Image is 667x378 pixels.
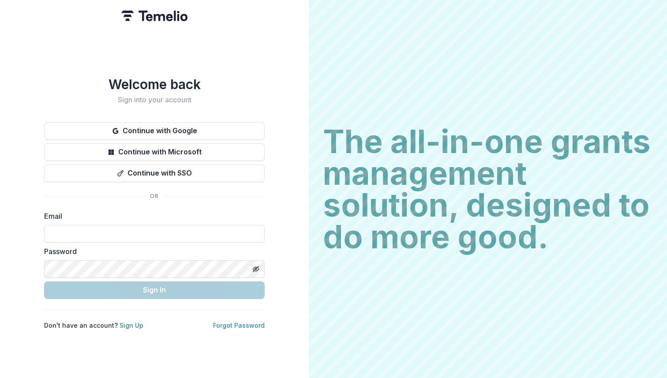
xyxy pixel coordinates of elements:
[121,11,187,21] img: Temelio
[44,321,143,330] p: Don't have an account?
[44,211,259,221] label: Email
[44,143,265,161] button: Continue with Microsoft
[44,165,265,182] button: Continue with SSO
[44,122,265,140] button: Continue with Google
[44,281,265,299] button: Sign In
[44,246,259,257] label: Password
[213,322,265,329] a: Forgot Password
[249,262,263,276] button: Toggle password visibility
[120,322,143,329] a: Sign Up
[44,96,265,104] h2: Sign into your account
[44,76,265,92] h1: Welcome back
